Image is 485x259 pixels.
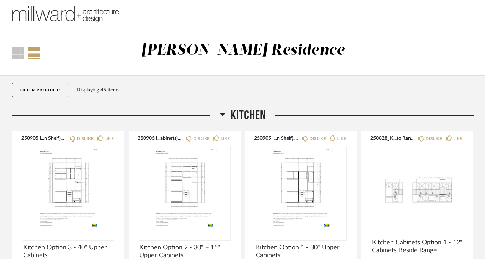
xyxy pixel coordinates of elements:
div: 0 [256,146,346,235]
span: Kitchen [231,108,266,123]
img: 1c8471d9-0066-44f3-9f8a-5d48d5a8bb4f.png [12,0,119,29]
img: undefined [256,146,346,235]
button: 250905 I...n Shelf).pdf [21,135,67,141]
div: DISLIKE [309,135,326,142]
div: DISLIKE [425,135,442,142]
div: 0 [139,146,230,235]
span: Kitchen Cabinets Option 1 - 12" Cabinets Beside Range [372,239,463,254]
div: DISLIKE [77,135,94,142]
div: [PERSON_NAME] Residence [141,43,345,58]
div: LIKE [337,135,346,142]
img: undefined [139,146,230,235]
div: DISLIKE [193,135,210,142]
img: undefined [372,146,463,235]
button: 250905 I...n Shelf).pdf [254,135,299,141]
img: undefined [23,146,114,235]
div: 0 [23,146,114,235]
div: LIKE [453,135,463,142]
button: 250828_K...to Range.pdf [370,135,416,141]
div: Displaying 45 items [77,86,470,94]
button: Filter Products [12,83,69,97]
button: 250905 I...abinets).pdf [138,135,183,141]
div: LIKE [104,135,114,142]
div: LIKE [221,135,230,142]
